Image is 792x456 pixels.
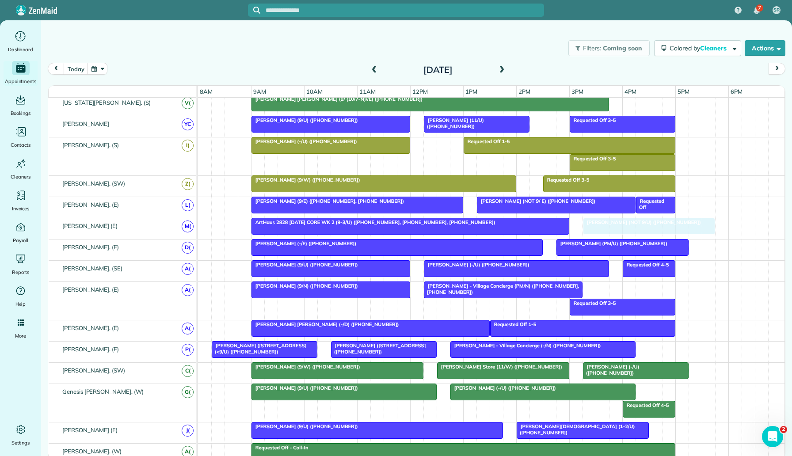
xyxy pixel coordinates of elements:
span: 12pm [411,88,430,95]
span: [PERSON_NAME] (E) [61,426,119,433]
span: [PERSON_NAME] (9/W) ([PHONE_NUMBER]) [251,364,361,370]
span: Settings [11,438,30,447]
a: Bookings [4,93,38,118]
div: 7 unread notifications [747,1,766,20]
span: L( [182,199,194,211]
span: Filters: [583,44,602,52]
span: A( [182,284,194,296]
span: 10am [305,88,324,95]
span: [PERSON_NAME] [PERSON_NAME] (9/ (10/7-N)//E) ([PHONE_NUMBER]) [251,96,423,102]
span: [US_STATE][PERSON_NAME]. (S) [61,99,152,106]
span: [PERSON_NAME]. (E) [61,243,121,251]
span: Reports [12,268,30,277]
span: [PERSON_NAME] ([STREET_ADDRESS] (<9/U) ([PHONE_NUMBER]) [211,342,307,355]
a: Help [4,284,38,308]
span: ArtHaus 2828 [DATE] CORE WK 2 (9-3/U) ([PHONE_NUMBER], [PHONE_NUMBER], [PHONE_NUMBER]) [251,219,496,225]
span: [PERSON_NAME]. (W) [61,448,123,455]
span: 3pm [570,88,585,95]
span: Colored by [670,44,730,52]
span: [PERSON_NAME]. (S) [61,141,121,148]
span: [PERSON_NAME] (11/U) ([PHONE_NUMBER]) [423,117,484,129]
span: YC [182,118,194,130]
a: Dashboard [4,29,38,54]
span: Requested Off [636,198,664,210]
span: G( [182,386,194,398]
iframe: Intercom live chat [762,426,783,447]
button: Focus search [248,7,260,14]
span: 7 [758,4,761,11]
span: [PERSON_NAME] [61,120,111,127]
span: [PERSON_NAME]. (E) [61,346,121,353]
span: [PERSON_NAME] (9/U) ([PHONE_NUMBER]) [251,423,358,429]
button: Colored byCleaners [654,40,741,56]
span: J( [182,425,194,437]
span: P( [182,344,194,356]
span: 1pm [464,88,479,95]
span: [PERSON_NAME] (NOT 9/U) ([PHONE_NUMBER]) [583,219,701,225]
span: [PERSON_NAME]. (SE) [61,265,124,272]
span: SR [773,7,780,14]
span: [PERSON_NAME]. (E) [61,286,121,293]
span: Cleaners [11,172,30,181]
span: [PERSON_NAME] (-/U) ([PHONE_NUMBER]) [423,262,530,268]
span: More [15,331,26,340]
span: Requested Off 4-5 [622,262,670,268]
span: [PERSON_NAME] (9/U) ([PHONE_NUMBER]) [251,385,358,391]
span: [PERSON_NAME] [PERSON_NAME] (-/D) ([PHONE_NUMBER]) [251,321,400,327]
span: Coming soon [603,44,643,52]
span: [PERSON_NAME] (-/U) ([PHONE_NUMBER]) [583,364,640,376]
span: Help [15,300,26,308]
button: Actions [745,40,785,56]
span: 8am [198,88,214,95]
span: V( [182,97,194,109]
svg: Focus search [253,7,260,14]
span: Requested Off 3-5 [569,117,617,123]
a: Invoices [4,188,38,213]
span: [PERSON_NAME]. (E) [61,324,121,331]
span: [PERSON_NAME] (-/E) ([PHONE_NUMBER]) [251,240,357,247]
span: C( [182,365,194,377]
span: Requested Off 3-5 [569,156,617,162]
span: [PERSON_NAME] - Village Concierge (-/N) ([PHONE_NUMBER]) [450,342,602,349]
span: [PERSON_NAME] (-/U) ([PHONE_NUMBER]) [450,385,556,391]
span: Requested Off 1-5 [463,138,510,144]
span: [PERSON_NAME] (9/N) ([PHONE_NUMBER]) [251,283,358,289]
a: Contacts [4,125,38,149]
button: prev [48,63,65,75]
h2: [DATE] [383,65,493,75]
span: Genesis [PERSON_NAME]. (W) [61,388,145,395]
span: [PERSON_NAME] (PM/U) ([PHONE_NUMBER]) [556,240,668,247]
span: D( [182,242,194,254]
a: Settings [4,422,38,447]
a: Payroll [4,220,38,245]
span: M( [182,220,194,232]
span: Requested Off 1-5 [490,321,537,327]
button: today [64,63,88,75]
span: [PERSON_NAME][DEMOGRAPHIC_DATA] (1-2/U) ([PHONE_NUMBER]) [516,423,635,436]
span: Invoices [12,204,30,213]
span: Z( [182,178,194,190]
span: [PERSON_NAME] (9/U) ([PHONE_NUMBER]) [251,262,358,268]
span: 5pm [676,88,691,95]
span: Appointments [5,77,37,86]
span: I( [182,140,194,152]
span: Bookings [11,109,31,118]
span: Requested Off 3-5 [569,300,617,306]
span: Payroll [13,236,29,245]
a: Cleaners [4,156,38,181]
span: 2pm [517,88,532,95]
span: Cleaners [700,44,728,52]
span: 6pm [729,88,744,95]
span: 11am [358,88,377,95]
span: Dashboard [8,45,33,54]
span: [PERSON_NAME] ([STREET_ADDRESS] ([PHONE_NUMBER]) [331,342,426,355]
span: Requested Off 3-5 [543,177,590,183]
span: 2 [780,426,787,433]
span: [PERSON_NAME]. (SW) [61,180,127,187]
button: next [769,63,785,75]
span: [PERSON_NAME] (-/U) ([PHONE_NUMBER]) [251,138,358,144]
span: [PERSON_NAME] Store (11/W) ([PHONE_NUMBER]) [437,364,563,370]
span: [PERSON_NAME] - Village Concierge (PM/N) ([PHONE_NUMBER], [PHONE_NUMBER]) [423,283,579,295]
span: 4pm [623,88,638,95]
span: A( [182,263,194,275]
